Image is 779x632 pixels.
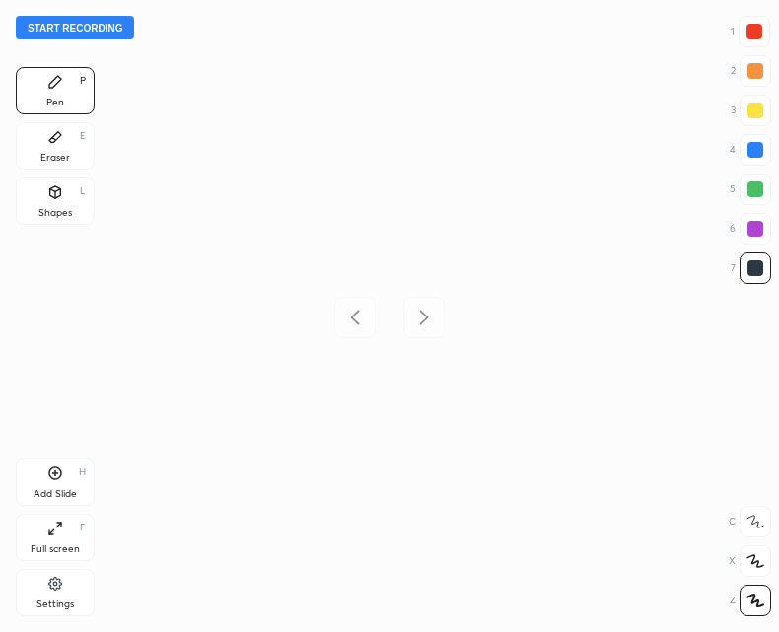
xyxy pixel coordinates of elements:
[730,213,771,245] div: 6
[36,599,74,609] div: Settings
[731,55,771,87] div: 2
[80,523,86,532] div: F
[46,98,64,107] div: Pen
[730,585,771,616] div: Z
[40,153,70,163] div: Eraser
[730,134,771,166] div: 4
[729,506,771,537] div: C
[79,467,86,477] div: H
[80,186,86,196] div: L
[80,76,86,86] div: P
[80,131,86,141] div: E
[729,545,771,577] div: X
[731,95,771,126] div: 3
[731,16,770,47] div: 1
[731,252,771,284] div: 7
[16,16,134,39] button: Start recording
[31,544,80,554] div: Full screen
[38,208,72,218] div: Shapes
[34,489,77,499] div: Add Slide
[730,174,771,205] div: 5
